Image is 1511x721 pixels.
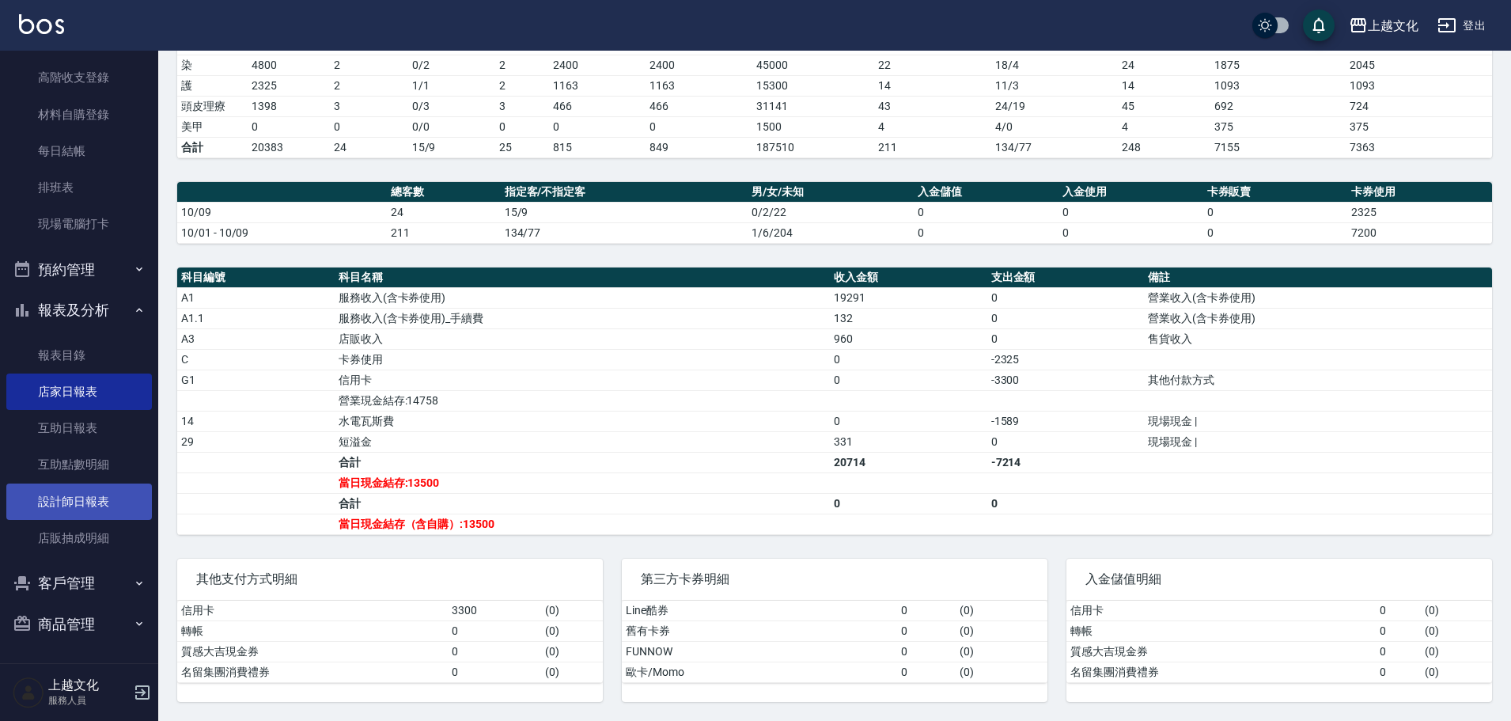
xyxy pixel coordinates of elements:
td: 0 [448,662,541,682]
td: 24 [387,202,501,222]
td: 3300 [448,601,541,621]
td: 1093 [1346,75,1492,96]
a: 設計師日報表 [6,484,152,520]
td: 0 [987,493,1145,514]
td: 1875 [1210,55,1346,75]
td: 3 [495,96,549,116]
td: 14 [874,75,991,96]
td: 134/77 [991,137,1118,157]
td: 信用卡 [335,370,830,390]
td: 卡券使用 [335,349,830,370]
a: 報表目錄 [6,337,152,374]
td: 45 [1118,96,1210,116]
td: 0 [987,328,1145,349]
td: 43 [874,96,991,116]
span: 入金儲值明細 [1085,571,1473,587]
td: 質感大吉現金券 [177,641,448,662]
a: 材料自購登錄 [6,97,152,133]
td: 0 [1058,202,1203,222]
td: 0 [1058,222,1203,243]
td: Line酷券 [622,601,897,621]
td: 合計 [335,493,830,514]
td: 11 / 3 [991,75,1118,96]
td: 營業收入(含卡券使用) [1144,308,1492,328]
td: 14 [177,411,335,431]
td: 25 [495,137,549,157]
td: 1500 [752,116,873,137]
p: 服務人員 [48,693,129,708]
td: 水電瓦斯費 [335,411,830,431]
td: 0 [914,202,1058,222]
td: 0 [897,662,956,682]
th: 卡券販賣 [1203,182,1348,203]
a: 現場電腦打卡 [6,206,152,242]
td: -2325 [987,349,1145,370]
table: a dense table [177,601,603,683]
th: 收入金額 [830,268,987,288]
td: 歐卡/Momo [622,662,897,682]
button: 上越文化 [1342,9,1425,42]
th: 指定客/不指定客 [501,182,748,203]
span: 第三方卡券明細 [641,571,1028,587]
button: 登出 [1431,11,1492,40]
td: A1.1 [177,308,335,328]
td: 服務收入(含卡券使用)_手續費 [335,308,830,328]
td: ( 0 ) [1421,601,1492,621]
td: C [177,349,335,370]
td: ( 0 ) [1421,662,1492,682]
a: 互助點數明細 [6,446,152,483]
td: 0 [897,641,956,662]
td: 0 [830,411,987,431]
button: 客戶管理 [6,563,152,604]
td: 2 [495,55,549,75]
td: 2045 [1346,55,1492,75]
td: 724 [1346,96,1492,116]
table: a dense table [177,268,1492,535]
td: 0 [1203,222,1348,243]
td: 4 [1118,116,1210,137]
td: 18 / 4 [991,55,1118,75]
table: a dense table [1066,601,1492,683]
td: 信用卡 [177,601,448,621]
span: 其他支付方式明細 [196,571,584,587]
table: a dense table [622,601,1047,683]
a: 店販抽成明細 [6,520,152,556]
a: 每日結帳 [6,133,152,169]
td: 0 [897,620,956,641]
td: 染 [177,55,248,75]
td: 4 [874,116,991,137]
td: 0 [987,431,1145,452]
h5: 上越文化 [48,677,129,693]
td: 375 [1346,116,1492,137]
th: 入金使用 [1058,182,1203,203]
td: 營業收入(含卡券使用) [1144,287,1492,308]
td: 合計 [335,452,830,472]
td: ( 0 ) [1421,620,1492,641]
td: 當日現金結存:13500 [335,472,830,493]
td: 0 [830,370,987,390]
td: 現場現金 | [1144,431,1492,452]
td: 20383 [248,137,330,157]
td: 849 [646,137,752,157]
table: a dense table [177,182,1492,244]
td: 0 [495,116,549,137]
td: ( 0 ) [541,601,603,621]
td: 10/09 [177,202,387,222]
td: 0 [1376,620,1422,641]
td: 0 [987,308,1145,328]
td: 1163 [646,75,752,96]
td: 0 / 2 [408,55,496,75]
td: 1/6/204 [748,222,914,243]
td: 20714 [830,452,987,472]
td: 2325 [1347,202,1492,222]
td: 466 [549,96,646,116]
td: 375 [1210,116,1346,137]
td: 0 [830,349,987,370]
td: 0 [987,287,1145,308]
a: 排班表 [6,169,152,206]
td: 舊有卡券 [622,620,897,641]
th: 支出金額 [987,268,1145,288]
td: 0 [830,493,987,514]
td: A3 [177,328,335,349]
td: 店販收入 [335,328,830,349]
